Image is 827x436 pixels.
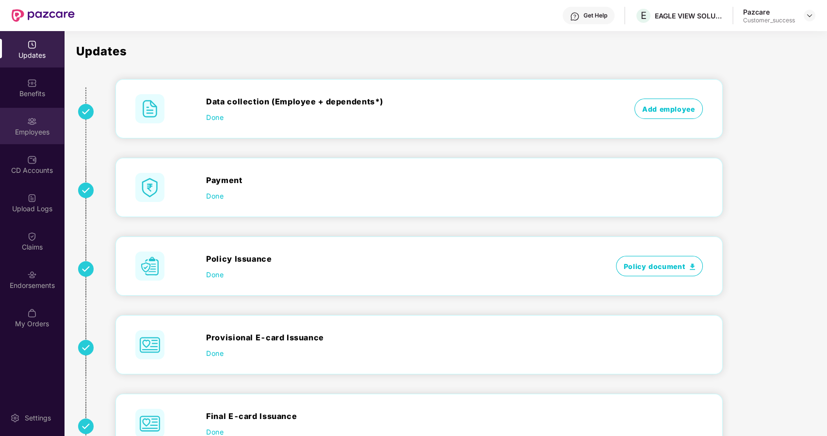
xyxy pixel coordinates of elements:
[78,104,94,119] img: svg+xml;base64,PHN2ZyB4bWxucz0iaHR0cDovL3d3dy53My5vcmcvMjAwMC9zdmciIHdpZHRoPSIzMiIgaGVpZ2h0PSIzMi...
[27,308,37,318] img: svg+xml;base64,PHN2ZyBpZD0iTXlfT3JkZXJzIiBkYXRhLW5hbWU9Ik15IE9yZGVycyIgeG1sbnM9Imh0dHA6Ly93d3cudz...
[641,10,647,21] span: E
[634,99,702,119] span: Add employee
[206,174,561,186] div: Payment
[27,155,37,165] img: svg+xml;base64,PHN2ZyBpZD0iQ0RfQWNjb3VudHMiIGRhdGEtbmFtZT0iQ0QgQWNjb3VudHMiIHhtbG5zPSJodHRwOi8vd3...
[12,9,75,22] img: New Pazcare Logo
[27,78,37,88] img: svg+xml;base64,PHN2ZyBpZD0iQmVuZWZpdHMiIHhtbG5zPSJodHRwOi8vd3d3LnczLm9yZy8yMDAwL3N2ZyIgd2lkdGg9Ij...
[135,94,164,123] img: svg+xml;base64,PHN2ZyB4bWxucz0iaHR0cDovL3d3dy53My5vcmcvMjAwMC9zdmciIHdpZHRoPSI2MCIgaGVpZ2h0PSI2MC...
[655,11,723,20] div: EAGLE VIEW SOLUTIONS PRIVATE LIMITED
[27,117,37,126] img: svg+xml;base64,PHN2ZyBpZD0iRW1wbG95ZWVzIiB4bWxucz0iaHR0cDovL3d3dy53My5vcmcvMjAwMC9zdmciIHdpZHRoPS...
[27,270,37,280] img: svg+xml;base64,PHN2ZyBpZD0iRW5kb3JzZW1lbnRzIiB4bWxucz0iaHR0cDovL3d3dy53My5vcmcvMjAwMC9zdmciIHdpZH...
[570,12,580,21] img: svg+xml;base64,PHN2ZyBpZD0iSGVscC0zMngzMiIgeG1sbnM9Imh0dHA6Ly93d3cudzMub3JnLzIwMDAvc3ZnIiB3aWR0aD...
[806,12,813,19] img: svg+xml;base64,PHN2ZyBpZD0iRHJvcGRvd24tMzJ4MzIiIHhtbG5zPSJodHRwOi8vd3d3LnczLm9yZy8yMDAwL3N2ZyIgd2...
[10,413,20,423] img: svg+xml;base64,PHN2ZyBpZD0iU2V0dGluZy0yMHgyMCIgeG1sbnM9Imh0dHA6Ly93d3cudzMub3JnLzIwMDAvc3ZnIiB3aW...
[76,46,820,57] p: Updates
[690,264,695,270] img: svg+xml;base64,PHN2ZyB4bWxucz0iaHR0cDovL3d3dy53My5vcmcvMjAwMC9zdmciIHdpZHRoPSIxMC40IiBoZWlnaHQ9Ij...
[27,232,37,241] img: svg+xml;base64,PHN2ZyBpZD0iQ2xhaW0iIHhtbG5zPSJodHRwOi8vd3d3LnczLm9yZy8yMDAwL3N2ZyIgd2lkdGg9IjIwIi...
[78,261,94,277] img: svg+xml;base64,PHN2ZyB4bWxucz0iaHR0cDovL3d3dy53My5vcmcvMjAwMC9zdmciIHdpZHRoPSIzMiIgaGVpZ2h0PSIzMi...
[584,12,607,19] div: Get Help
[206,253,561,265] div: Policy Issuance
[78,340,94,355] img: svg+xml;base64,PHN2ZyB4bWxucz0iaHR0cDovL3d3dy53My5vcmcvMjAwMC9zdmciIHdpZHRoPSIzMiIgaGVpZ2h0PSIzMi...
[206,191,224,201] span: Done
[27,40,37,50] img: svg+xml;base64,PHN2ZyBpZD0iVXBkYXRlZCIgeG1sbnM9Imh0dHA6Ly93d3cudzMub3JnLzIwMDAvc3ZnIiB3aWR0aD0iMj...
[135,330,164,359] img: svg+xml;base64,PHN2ZyB4bWxucz0iaHR0cDovL3d3dy53My5vcmcvMjAwMC9zdmciIHdpZHRoPSI2MCIgaGVpZ2h0PSI2MC...
[206,410,561,422] div: Final E-card Issuance
[135,252,164,281] img: svg+xml;base64,PHN2ZyB4bWxucz0iaHR0cDovL3d3dy53My5vcmcvMjAwMC9zdmciIHdpZHRoPSI2MCIgaGVpZ2h0PSI2MC...
[743,7,795,17] div: Pazcare
[78,183,94,198] img: svg+xml;base64,PHN2ZyB4bWxucz0iaHR0cDovL3d3dy53My5vcmcvMjAwMC9zdmciIHdpZHRoPSIzMiIgaGVpZ2h0PSIzMi...
[27,193,37,203] img: svg+xml;base64,PHN2ZyBpZD0iVXBsb2FkX0xvZ3MiIGRhdGEtbmFtZT0iVXBsb2FkIExvZ3MiIHhtbG5zPSJodHRwOi8vd3...
[616,256,703,276] span: Policy document
[78,419,94,434] img: svg+xml;base64,PHN2ZyB4bWxucz0iaHR0cDovL3d3dy53My5vcmcvMjAwMC9zdmciIHdpZHRoPSIzMiIgaGVpZ2h0PSIzMi...
[206,332,561,343] div: Provisional E-card Issuance
[206,112,224,122] span: Done
[135,173,164,202] img: svg+xml;base64,PHN2ZyB4bWxucz0iaHR0cDovL3d3dy53My5vcmcvMjAwMC9zdmciIHdpZHRoPSI2MCIgaGVpZ2h0PSI2MC...
[206,96,561,107] div: Data collection (Employee + dependents*)
[206,348,224,358] span: Done
[743,17,795,24] div: Customer_success
[206,269,224,280] span: Done
[22,413,54,423] div: Settings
